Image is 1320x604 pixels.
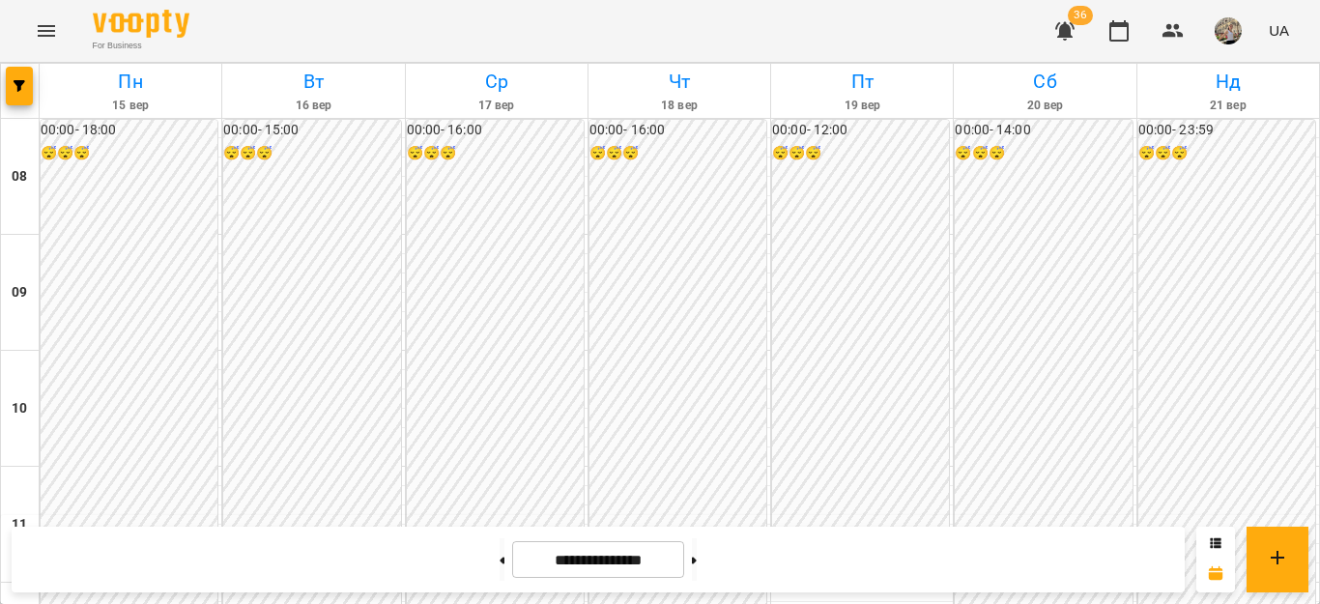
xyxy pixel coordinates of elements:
[93,40,189,52] span: For Business
[774,67,950,97] h6: Пт
[1140,67,1316,97] h6: Нд
[955,143,1132,164] h6: 😴😴😴
[225,67,401,97] h6: Вт
[225,97,401,115] h6: 16 вер
[43,67,218,97] h6: Пн
[23,8,70,54] button: Menu
[589,120,766,141] h6: 00:00 - 16:00
[1140,97,1316,115] h6: 21 вер
[407,120,584,141] h6: 00:00 - 16:00
[955,120,1132,141] h6: 00:00 - 14:00
[409,97,585,115] h6: 17 вер
[93,10,189,38] img: Voopty Logo
[41,120,217,141] h6: 00:00 - 18:00
[43,97,218,115] h6: 15 вер
[772,143,949,164] h6: 😴😴😴
[591,67,767,97] h6: Чт
[589,143,766,164] h6: 😴😴😴
[12,282,27,303] h6: 09
[12,514,27,535] h6: 11
[957,67,1133,97] h6: Сб
[1215,17,1242,44] img: 3b46f58bed39ef2acf68cc3a2c968150.jpeg
[223,143,400,164] h6: 😴😴😴
[772,120,949,141] h6: 00:00 - 12:00
[1068,6,1093,25] span: 36
[1261,13,1297,48] button: UA
[223,120,400,141] h6: 00:00 - 15:00
[1138,120,1315,141] h6: 00:00 - 23:59
[957,97,1133,115] h6: 20 вер
[1269,20,1289,41] span: UA
[407,143,584,164] h6: 😴😴😴
[12,398,27,419] h6: 10
[41,143,217,164] h6: 😴😴😴
[12,166,27,187] h6: 08
[774,97,950,115] h6: 19 вер
[1138,143,1315,164] h6: 😴😴😴
[591,97,767,115] h6: 18 вер
[409,67,585,97] h6: Ср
